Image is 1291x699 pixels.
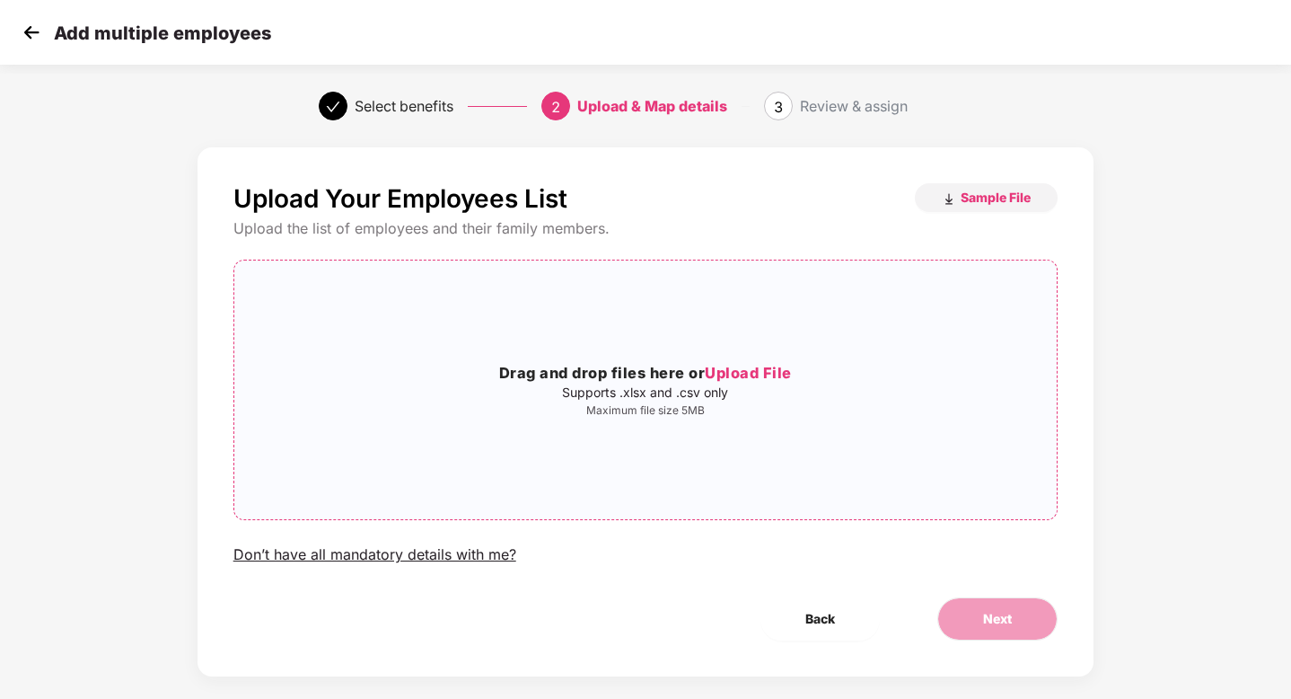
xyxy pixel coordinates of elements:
p: Add multiple employees [54,22,271,44]
span: Sample File [961,189,1031,206]
div: Don’t have all mandatory details with me? [233,545,516,564]
h3: Drag and drop files here or [234,362,1058,385]
span: check [326,100,340,114]
p: Upload Your Employees List [233,183,567,214]
span: 2 [551,98,560,116]
div: Upload & Map details [577,92,727,120]
p: Supports .xlsx and .csv only [234,385,1058,400]
div: Upload the list of employees and their family members. [233,219,1058,238]
div: Review & assign [800,92,908,120]
button: Sample File [915,183,1058,212]
button: Back [760,597,880,641]
img: svg+xml;base64,PHN2ZyB4bWxucz0iaHR0cDovL3d3dy53My5vcmcvMjAwMC9zdmciIHdpZHRoPSIzMCIgaGVpZ2h0PSIzMC... [18,19,45,46]
span: Upload File [705,364,792,382]
img: download_icon [942,192,956,207]
p: Maximum file size 5MB [234,403,1058,418]
span: Back [805,609,835,629]
span: 3 [774,98,783,116]
div: Select benefits [355,92,453,120]
button: Next [937,597,1058,641]
span: Drag and drop files here orUpload FileSupports .xlsx and .csv onlyMaximum file size 5MB [234,261,1058,519]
